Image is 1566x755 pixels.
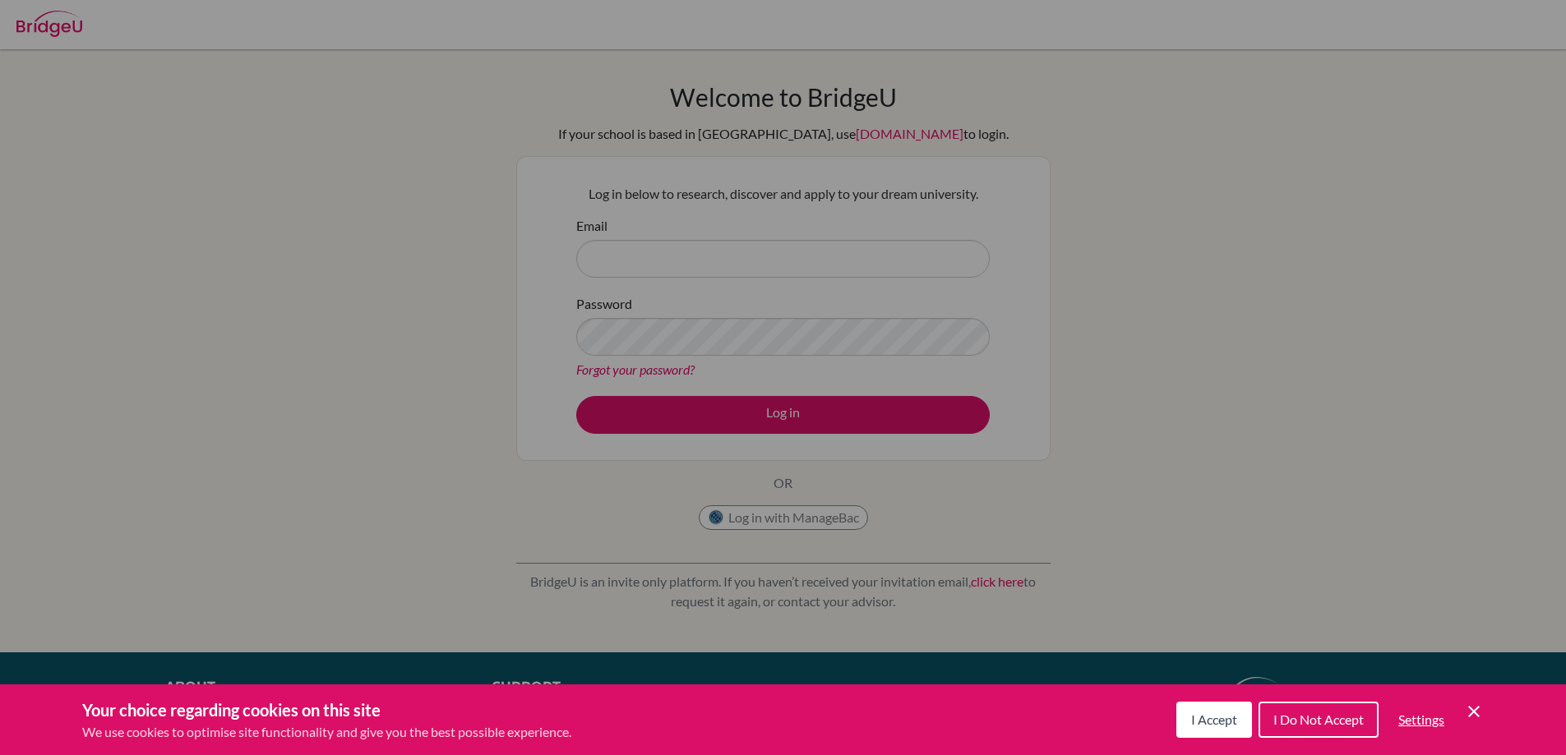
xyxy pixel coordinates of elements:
[1464,702,1484,721] button: Save and close
[82,697,571,722] h3: Your choice regarding cookies on this site
[1273,711,1364,727] span: I Do Not Accept
[82,722,571,742] p: We use cookies to optimise site functionality and give you the best possible experience.
[1385,703,1457,736] button: Settings
[1176,702,1252,738] button: I Accept
[1259,702,1379,738] button: I Do Not Accept
[1398,711,1444,727] span: Settings
[1191,711,1237,727] span: I Accept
